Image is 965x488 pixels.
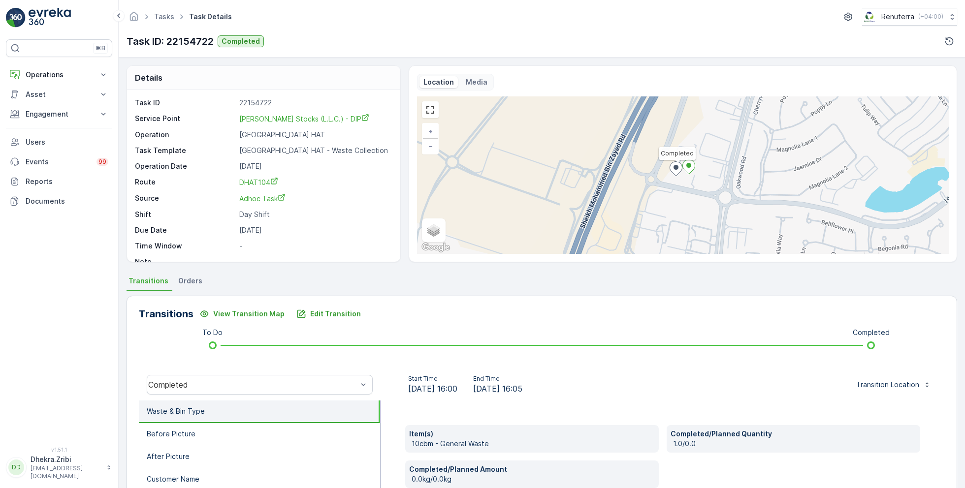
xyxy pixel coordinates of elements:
[239,177,390,187] a: DHAT104
[290,306,367,322] button: Edit Transition
[239,114,390,124] a: Al Tayer Stocks (L.L.C.) - DIP
[239,161,390,171] p: [DATE]
[26,70,93,80] p: Operations
[6,172,112,191] a: Reports
[147,429,195,439] p: Before Picture
[239,225,390,235] p: [DATE]
[26,90,93,99] p: Asset
[473,375,522,383] p: End Time
[26,177,108,186] p: Reports
[135,98,235,108] p: Task ID
[135,114,235,124] p: Service Point
[135,177,235,187] p: Route
[147,474,199,484] p: Customer Name
[139,306,193,321] p: Transitions
[6,104,112,124] button: Engagement
[409,429,655,439] p: Item(s)
[31,455,101,464] p: Dhekra.Zribi
[239,130,390,140] p: [GEOGRAPHIC_DATA] HAT
[862,11,877,22] img: Screenshot_2024-07-26_at_13.33.01.png
[148,380,357,389] div: Completed
[310,309,361,319] p: Edit Transition
[135,72,162,84] p: Details
[6,455,112,480] button: DDDhekra.Zribi[EMAIL_ADDRESS][DOMAIN_NAME]
[412,439,655,449] p: 10cbm - General Waste
[6,132,112,152] a: Users
[239,146,390,155] p: [GEOGRAPHIC_DATA] HAT - Waste Collection
[671,429,916,439] p: Completed/Planned Quantity
[856,380,919,390] p: Transition Location
[239,241,390,251] p: -
[135,225,235,235] p: Due Date
[239,194,286,203] span: Adhoc Task
[213,309,285,319] p: View Transition Map
[135,257,235,267] p: Note
[31,464,101,480] p: [EMAIL_ADDRESS][DOMAIN_NAME]
[96,44,105,52] p: ⌘B
[147,452,190,461] p: After Picture
[6,8,26,28] img: logo
[218,35,264,47] button: Completed
[154,12,174,21] a: Tasks
[8,459,24,475] div: DD
[239,210,390,219] p: Day Shift
[26,109,93,119] p: Engagement
[408,375,457,383] p: Start Time
[423,102,438,117] a: View Fullscreen
[423,124,438,139] a: Zoom In
[6,65,112,85] button: Operations
[419,241,452,254] a: Open this area in Google Maps (opens a new window)
[412,474,655,484] p: 0.0kg/0.0kg
[466,77,487,87] p: Media
[428,142,433,150] span: −
[135,210,235,219] p: Shift
[178,276,202,286] span: Orders
[193,306,290,322] button: View Transition Map
[135,241,235,251] p: Time Window
[408,383,457,395] span: [DATE] 16:00
[26,196,108,206] p: Documents
[187,12,234,22] span: Task Details
[147,406,205,416] p: Waste & Bin Type
[673,439,916,449] p: 1.0/0.0
[862,8,957,26] button: Renuterra(+04:00)
[98,158,106,166] p: 99
[428,127,433,135] span: +
[135,146,235,155] p: Task Template
[423,77,454,87] p: Location
[6,447,112,453] span: v 1.51.1
[222,36,260,46] p: Completed
[423,219,445,241] a: Layers
[26,137,108,147] p: Users
[918,13,943,21] p: ( +04:00 )
[6,152,112,172] a: Events99
[129,15,139,23] a: Homepage
[26,157,91,167] p: Events
[135,193,235,204] p: Source
[409,464,655,474] p: Completed/Planned Amount
[239,178,278,186] span: DHAT104
[129,276,168,286] span: Transitions
[423,139,438,153] a: Zoom Out
[135,161,235,171] p: Operation Date
[135,130,235,140] p: Operation
[850,377,937,393] button: Transition Location
[239,257,390,267] p: -
[127,34,214,49] p: Task ID: 22154722
[419,241,452,254] img: Google
[6,191,112,211] a: Documents
[881,12,914,22] p: Renuterra
[29,8,71,28] img: logo_light-DOdMpM7g.png
[239,193,390,204] a: Adhoc Task
[853,328,890,337] p: Completed
[473,383,522,395] span: [DATE] 16:05
[202,328,223,337] p: To Do
[239,115,369,123] span: [PERSON_NAME] Stocks (L.L.C.) - DIP
[6,85,112,104] button: Asset
[239,98,390,108] p: 22154722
